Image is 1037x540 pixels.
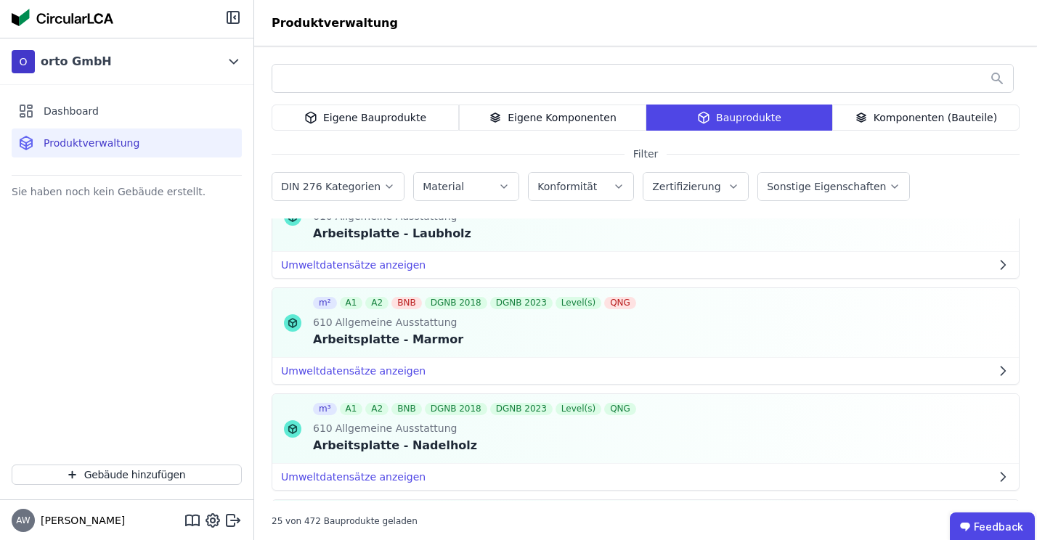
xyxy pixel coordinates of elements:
span: Produktverwaltung [44,136,139,150]
div: O [12,50,35,73]
label: Sonstige Eigenschaften [767,181,889,192]
button: Konformität [529,173,633,200]
label: Material [423,181,467,192]
span: Allgemeine Ausstattung [333,315,457,330]
div: Produktverwaltung [254,15,415,32]
label: Zertifizierung [652,181,723,192]
div: Eigene Bauprodukte [272,105,459,131]
div: m² [313,297,337,309]
button: Material [414,173,518,200]
div: DGNB 2018 [425,297,487,309]
div: Level(s) [556,403,601,415]
div: A2 [365,403,389,415]
div: Arbeitsplatte - Nadelholz [313,437,639,454]
span: Allgemeine Ausstattung [333,421,457,435]
div: Komponenten (Bauteile) [832,105,1020,131]
div: DGNB 2023 [490,403,553,415]
div: A1 [340,297,363,309]
label: Konformität [537,181,600,192]
span: Filter [625,147,667,161]
button: Umweltdatensätze anzeigen [272,464,1019,490]
label: DIN 276 Kategorien [281,181,383,192]
div: m³ [313,403,337,415]
span: 610 [313,315,333,330]
span: [PERSON_NAME] [35,513,125,528]
div: QNG [604,297,636,309]
span: Dashboard [44,104,99,118]
div: BNB [391,403,421,415]
div: A1 [340,403,363,415]
button: Umweltdatensätze anzeigen [272,358,1019,384]
div: DGNB 2018 [425,403,487,415]
span: AW [16,516,30,525]
div: orto GmbH [41,53,112,70]
div: Level(s) [556,297,601,309]
div: Eigene Komponenten [459,105,646,131]
div: A2 [365,297,389,309]
div: Arbeitsplatte - Laubholz [313,225,639,242]
div: DGNB 2023 [490,297,553,309]
button: Sonstige Eigenschaften [758,173,909,200]
div: BNB [391,297,421,309]
span: 610 [313,421,333,435]
div: Bauprodukte [646,105,832,131]
button: Gebäude hinzufügen [12,465,242,485]
div: 25 von 472 Bauprodukte geladen [272,510,418,527]
img: Concular [12,9,113,26]
button: DIN 276 Kategorien [272,173,404,200]
div: QNG [604,403,636,415]
button: Zertifizierung [643,173,748,200]
div: Sie haben noch kein Gebäude erstellt. [12,181,242,202]
div: Arbeitsplatte - Marmor [313,331,639,348]
button: Umweltdatensätze anzeigen [272,252,1019,278]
